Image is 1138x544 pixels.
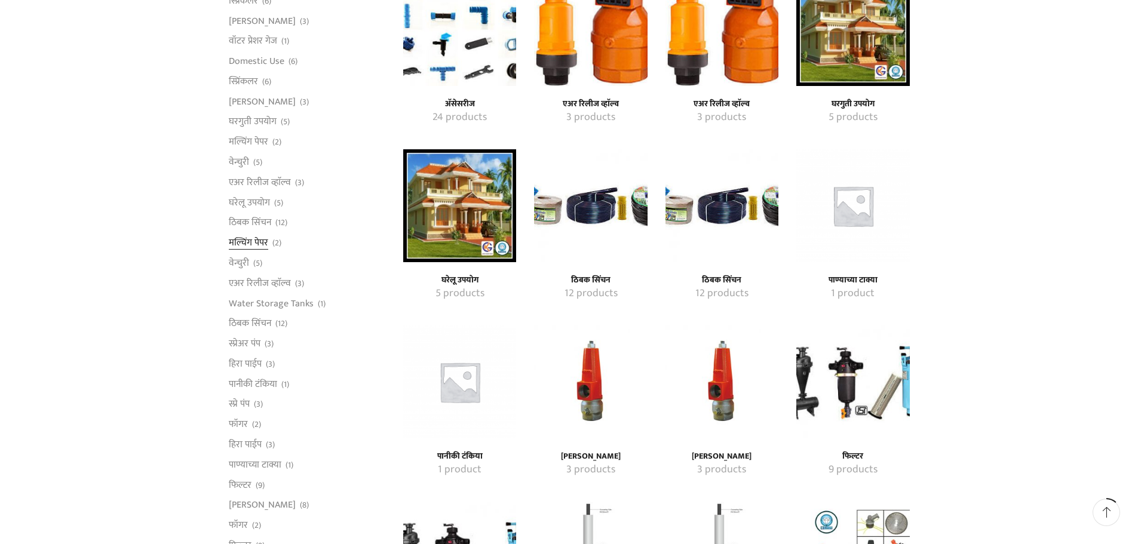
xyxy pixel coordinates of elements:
a: Water Storage Tanks [229,293,314,314]
h4: घरगुती उपयोग [809,99,896,109]
a: Visit product category फिल्टर [796,325,909,438]
span: (9) [256,480,265,491]
mark: 5 products [829,110,878,125]
a: Visit product category पानीकी टंकिया [416,451,503,462]
span: (3) [266,358,275,370]
a: घरेलू उपयोग [229,192,270,213]
span: (3) [295,177,304,189]
a: [PERSON_NAME] [229,91,296,112]
mark: 5 products [435,286,484,302]
span: (2) [272,237,281,249]
mark: 3 products [697,462,746,478]
mark: 12 products [565,286,618,302]
span: (5) [253,156,262,168]
a: हिरा पाईप [229,354,262,374]
mark: 3 products [697,110,746,125]
img: घरेलू उपयोग [403,149,516,262]
a: Visit product category अ‍ॅसेसरीज [416,110,503,125]
span: (3) [300,96,309,108]
span: (2) [252,419,261,431]
span: (3) [265,338,274,350]
span: (3) [254,398,263,410]
a: Visit product category घरगुती उपयोग [809,99,896,109]
span: (5) [274,197,283,209]
img: पानीकी टंकिया [403,325,516,438]
a: Visit product category पाण्याच्या टाक्या [796,149,909,262]
a: Visit product category घरेलू उपयोग [416,275,503,285]
span: (6) [289,56,297,67]
span: (12) [275,318,287,330]
a: Visit product category एअर रिलीज व्हाॅल्व [547,110,634,125]
a: Domestic Use [229,51,284,72]
mark: 12 products [695,286,749,302]
mark: 1 product [831,286,875,302]
a: वेन्चुरी [229,253,249,273]
img: ठिबक सिंचन [665,149,778,262]
a: Visit product category ठिबक सिंचन [534,149,647,262]
a: Visit product category ठिबक सिंचन [547,286,634,302]
h4: घरेलू उपयोग [416,275,503,285]
span: (1) [281,35,289,47]
a: पानीकी टंकिया [229,374,277,394]
a: Visit product category ठिबक सिंचन [665,149,778,262]
mark: 24 products [432,110,487,125]
a: Visit product category घरगुती उपयोग [809,110,896,125]
a: Visit product category प्रेशर रिलीफ व्हाॅल्व [534,325,647,438]
a: वेन्चुरी [229,152,249,173]
span: (6) [262,76,271,88]
a: Visit product category फिल्टर [809,462,896,478]
span: (2) [272,136,281,148]
mark: 3 products [566,110,615,125]
mark: 9 products [829,462,878,478]
h4: फिल्टर [809,451,896,462]
h4: [PERSON_NAME] [547,451,634,462]
h4: पानीकी टंकिया [416,451,503,462]
a: Visit product category घरेलू उपयोग [403,149,516,262]
a: मल्चिंग पेपर [229,132,268,152]
a: Visit product category अ‍ॅसेसरीज [416,99,503,109]
a: Visit product category फिल्टर [809,451,896,462]
a: हिरा पाईप [229,434,262,454]
span: (3) [300,16,309,27]
img: प्रेशर रिलीफ व्हाॅल्व [534,325,647,438]
img: फिल्टर [796,325,909,438]
h4: एअर रिलीज व्हाॅल्व [679,99,765,109]
a: Visit product category पाण्याच्या टाक्या [809,275,896,285]
h4: ठिबक सिंचन [679,275,765,285]
a: Visit product category पानीकी टंकिया [403,325,516,438]
h4: ठिबक सिंचन [547,275,634,285]
a: Visit product category प्रेशर रिलीफ व्हाॅल्व [547,451,634,462]
a: वॉटर प्रेशर गेज [229,31,277,51]
span: (1) [318,298,326,310]
a: मल्चिंग पेपर [229,233,268,253]
span: (5) [253,257,262,269]
h4: [PERSON_NAME] [679,451,765,462]
span: (3) [295,278,304,290]
span: (5) [281,116,290,128]
a: [PERSON_NAME] [229,11,296,31]
a: ठिबक सिंचन [229,314,271,334]
h4: अ‍ॅसेसरीज [416,99,503,109]
span: (3) [266,439,275,451]
a: स्प्रिंकलर [229,71,258,91]
img: प्रेशर रिलीफ व्हाॅल्व [665,325,778,438]
a: स्प्रेअर पंप [229,334,260,354]
a: [PERSON_NAME] [229,495,296,515]
a: Visit product category एअर रिलीज व्हाॅल्व [547,99,634,109]
a: एअर रिलीज व्हाॅल्व [229,273,291,293]
img: ठिबक सिंचन [534,149,647,262]
a: Visit product category पानीकी टंकिया [416,462,503,478]
a: Visit product category प्रेशर रिलीफ व्हाॅल्व [679,451,765,462]
a: Visit product category प्रेशर रिलीफ व्हाॅल्व [547,462,634,478]
a: Visit product category एअर रिलीज व्हाॅल्व [679,110,765,125]
a: Visit product category एअर रिलीज व्हाॅल्व [679,99,765,109]
mark: 1 product [438,462,481,478]
img: पाण्याच्या टाक्या [796,149,909,262]
a: Visit product category ठिबक सिंचन [679,286,765,302]
a: फिल्टर [229,475,251,495]
h4: एअर रिलीज व्हाॅल्व [547,99,634,109]
span: (1) [281,379,289,391]
a: Visit product category ठिबक सिंचन [679,275,765,285]
a: Visit product category प्रेशर रिलीफ व्हाॅल्व [665,325,778,438]
a: Visit product category ठिबक सिंचन [547,275,634,285]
